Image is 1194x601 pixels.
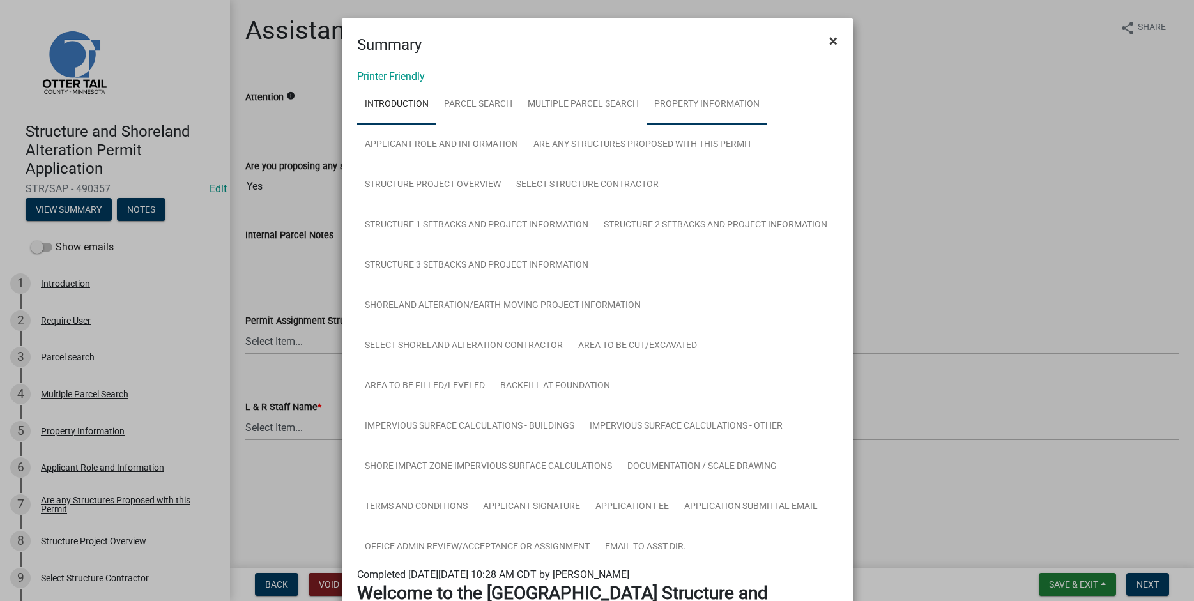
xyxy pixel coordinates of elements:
[647,84,767,125] a: Property Information
[570,326,705,367] a: Area to be Cut/Excavated
[357,366,493,407] a: Area to be Filled/Leveled
[520,84,647,125] a: Multiple Parcel Search
[357,446,620,487] a: Shore Impact Zone Impervious Surface Calculations
[357,568,629,581] span: Completed [DATE][DATE] 10:28 AM CDT by [PERSON_NAME]
[582,406,790,447] a: Impervious Surface Calculations - Other
[509,165,666,206] a: Select Structure Contractor
[357,487,475,528] a: Terms and Conditions
[357,527,597,568] a: Office Admin Review/Acceptance or Assignment
[819,23,848,59] button: Close
[597,527,694,568] a: Email to Asst Dir.
[436,84,520,125] a: Parcel search
[829,32,838,50] span: ×
[357,84,436,125] a: Introduction
[475,487,588,528] a: Applicant Signature
[357,33,422,56] h4: Summary
[357,165,509,206] a: Structure Project Overview
[357,70,425,82] a: Printer Friendly
[357,326,570,367] a: Select Shoreland Alteration contractor
[357,245,596,286] a: Structure 3 Setbacks and project information
[596,205,835,246] a: Structure 2 Setbacks and project information
[620,446,785,487] a: Documentation / Scale Drawing
[493,366,618,407] a: Backfill at foundation
[677,487,825,528] a: Application Submittal Email
[357,285,648,326] a: Shoreland Alteration/Earth-Moving Project Information
[588,487,677,528] a: Application Fee
[357,205,596,246] a: Structure 1 Setbacks and project information
[526,125,760,165] a: Are any Structures Proposed with this Permit
[357,406,582,447] a: Impervious Surface Calculations - Buildings
[357,125,526,165] a: Applicant Role and Information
